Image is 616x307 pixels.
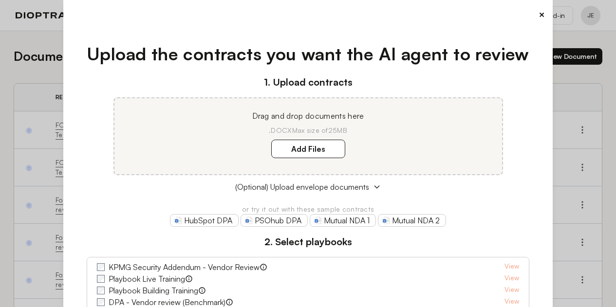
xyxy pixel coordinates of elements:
h1: Upload the contracts you want the AI agent to review [87,41,529,67]
p: Drag and drop documents here [126,110,490,122]
h3: 1. Upload contracts [87,75,529,90]
label: Playbook Live Training [109,273,185,285]
h3: 2. Select playbooks [87,235,529,249]
a: PSOhub DPA [241,214,308,227]
p: .DOCX Max size of 25MB [126,126,490,135]
button: × [539,8,545,21]
a: Mutual NDA 2 [378,214,446,227]
span: (Optional) Upload envelope documents [235,181,369,193]
a: View [504,273,519,285]
label: Playbook Building Training [109,285,198,296]
a: View [504,261,519,273]
a: Mutual NDA 1 [310,214,376,227]
label: Add Files [271,140,345,158]
a: HubSpot DPA [170,214,239,227]
a: View [504,285,519,296]
p: or try it out with these sample contracts [87,204,529,214]
button: (Optional) Upload envelope documents [87,181,529,193]
label: KPMG Security Addendum - Vendor Review [109,261,260,273]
